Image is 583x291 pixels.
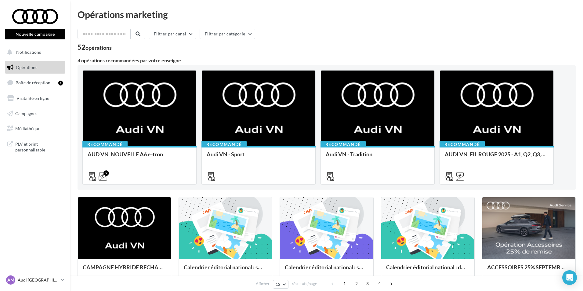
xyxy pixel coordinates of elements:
[201,141,247,148] div: Recommandé
[5,29,65,39] button: Nouvelle campagne
[4,92,67,105] a: Visibilité en ligne
[445,151,549,163] div: AUDI VN_FIL ROUGE 2025 - A1, Q2, Q3, Q5 et Q4 e-tron
[103,170,109,176] div: 2
[4,137,67,155] a: PLV et print personnalisable
[363,279,372,289] span: 3
[83,264,166,276] div: CAMPAGNE HYBRIDE RECHARGEABLE
[15,126,40,131] span: Médiathèque
[82,141,128,148] div: Recommandé
[386,264,469,276] div: Calendrier éditorial national : du 02.09 au 15.09
[4,76,67,89] a: Boîte de réception1
[184,264,267,276] div: Calendrier éditorial national : semaine du 15.09 au 21.09
[78,58,576,63] div: 4 opérations recommandées par votre enseigne
[5,274,65,286] a: AM Audi [GEOGRAPHIC_DATA]
[16,65,37,70] span: Opérations
[16,80,50,85] span: Boîte de réception
[276,282,281,287] span: 12
[85,45,112,50] div: opérations
[88,151,191,163] div: AUD VN_NOUVELLE A6 e-tron
[149,29,196,39] button: Filtrer par canal
[7,277,14,283] span: AM
[58,81,63,85] div: 1
[352,279,361,289] span: 2
[16,96,49,101] span: Visibilité en ligne
[326,151,429,163] div: Audi VN - Tradition
[273,280,288,289] button: 12
[256,281,270,287] span: Afficher
[16,49,41,55] span: Notifications
[78,10,576,19] div: Opérations marketing
[4,122,67,135] a: Médiathèque
[440,141,485,148] div: Recommandé
[562,270,577,285] div: Open Intercom Messenger
[4,46,64,59] button: Notifications
[4,107,67,120] a: Campagnes
[200,29,255,39] button: Filtrer par catégorie
[292,281,317,287] span: résultats/page
[207,151,310,163] div: Audi VN - Sport
[340,279,349,289] span: 1
[320,141,366,148] div: Recommandé
[487,264,570,276] div: ACCESSOIRES 25% SEPTEMBRE - AUDI SERVICE
[15,140,63,153] span: PLV et print personnalisable
[285,264,368,276] div: Calendrier éditorial national : semaine du 08.09 au 14.09
[78,44,112,51] div: 52
[375,279,384,289] span: 4
[15,111,37,116] span: Campagnes
[18,277,58,283] p: Audi [GEOGRAPHIC_DATA]
[4,61,67,74] a: Opérations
